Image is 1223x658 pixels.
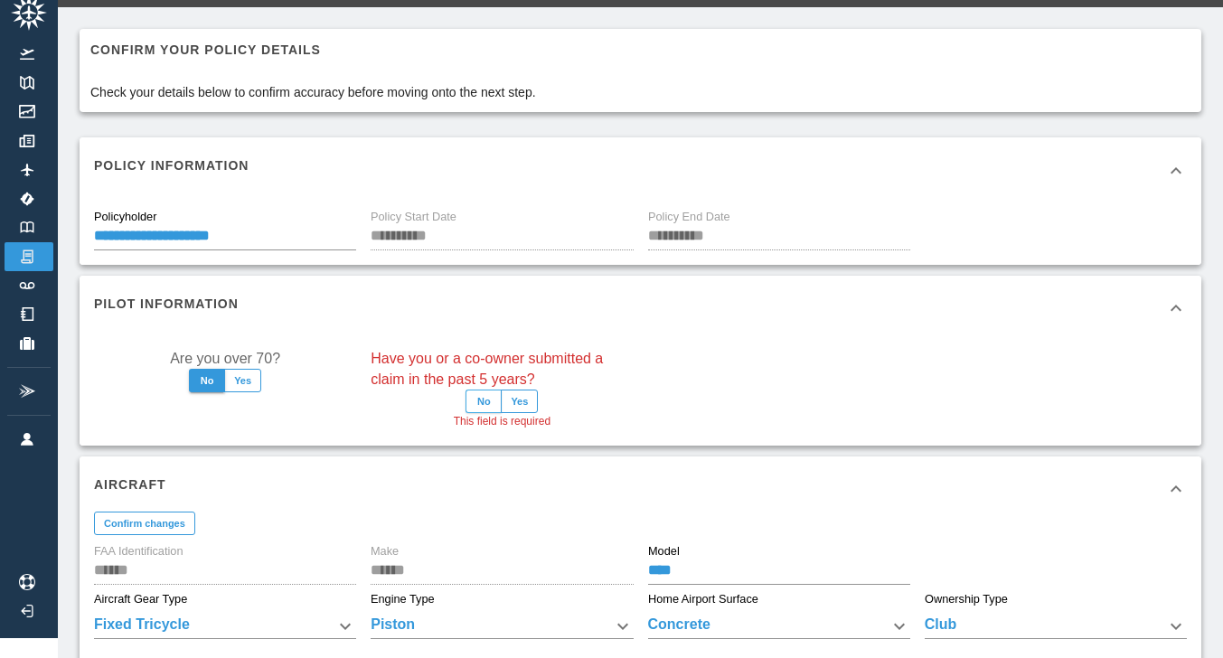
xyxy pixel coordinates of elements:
label: Home Airport Surface [648,591,758,607]
button: Confirm changes [94,512,195,535]
div: Pilot Information [80,276,1201,341]
h6: Pilot Information [94,294,239,314]
label: Are you over 70? [170,348,280,369]
div: Piston [371,614,633,639]
div: Aircraft [80,456,1201,522]
span: This field is required [454,413,550,431]
button: Yes [501,390,538,413]
label: FAA Identification [94,544,183,560]
p: Check your details below to confirm accuracy before moving onto the next step. [90,83,536,101]
label: Ownership Type [925,591,1008,607]
label: Policy Start Date [371,209,456,225]
h6: Aircraft [94,475,166,494]
button: No [466,390,502,413]
button: Yes [224,369,261,392]
label: Engine Type [371,591,435,607]
h6: Confirm your policy details [90,40,536,60]
div: Concrete [648,614,910,639]
div: Club [925,614,1187,639]
label: Policyholder [94,209,156,225]
label: Aircraft Gear Type [94,591,187,607]
h6: Policy Information [94,155,249,175]
label: Policy End Date [648,209,730,225]
div: Policy Information [80,137,1201,202]
div: Fixed Tricycle [94,614,356,639]
label: Make [371,544,399,560]
button: No [189,369,225,392]
label: Model [648,544,680,560]
label: Have you or a co-owner submitted a claim in the past 5 years? [371,348,633,390]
